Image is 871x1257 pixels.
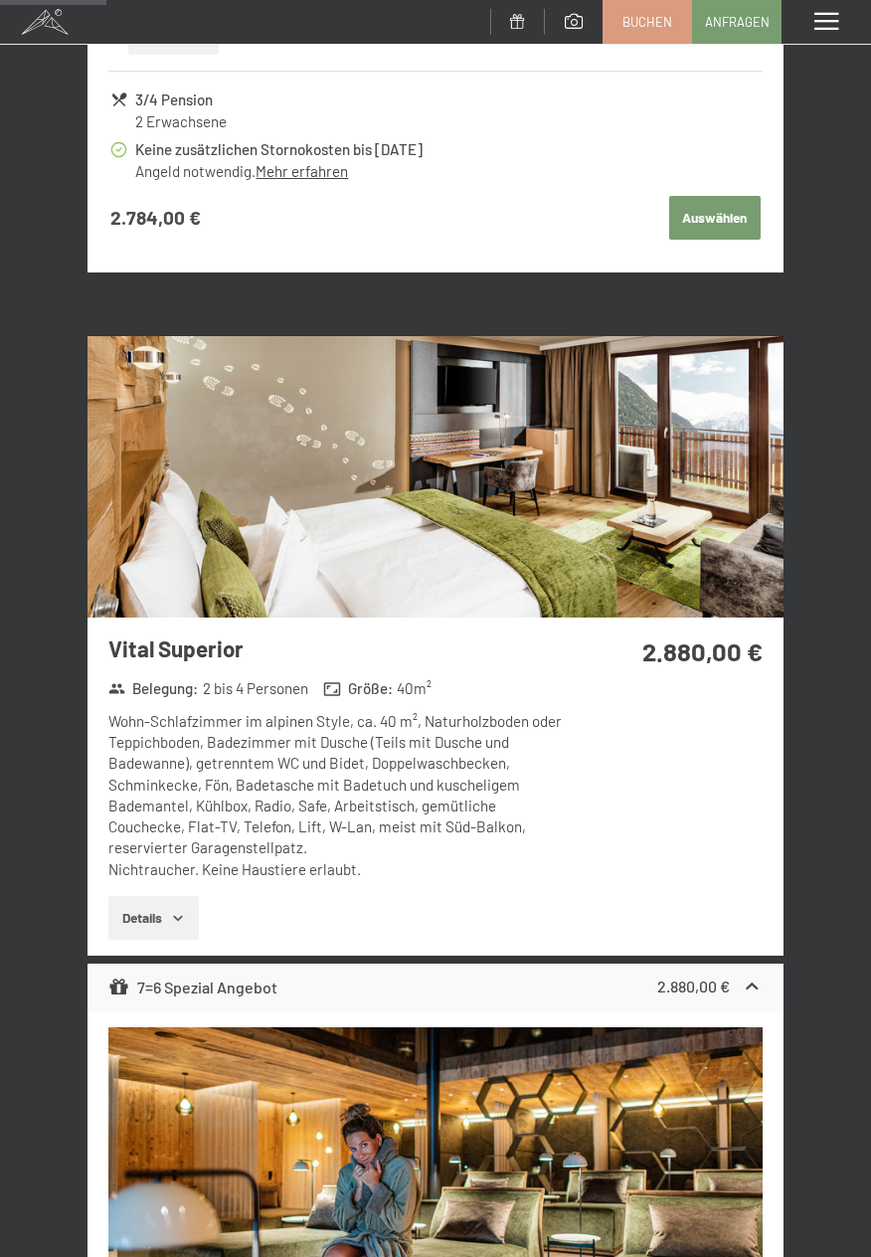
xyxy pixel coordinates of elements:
[693,1,781,43] a: Anfragen
[87,336,784,618] img: mss_renderimg.php
[622,13,672,31] span: Buchen
[397,678,432,699] span: 40 m²
[642,635,763,666] strong: 2.880,00 €
[135,111,761,132] div: 2 Erwachsene
[135,161,761,182] div: Angeld notwendig.
[135,89,761,111] div: 3/4 Pension
[108,711,575,880] div: Wohn-Schlafzimmer im alpinen Style, ca. 40 m², Naturholzboden oder Teppichboden, Badezimmer mit D...
[135,138,761,161] div: Keine zusätzlichen Stornokosten bis [DATE]
[108,678,199,699] strong: Belegung :
[256,162,348,180] a: Mehr erfahren
[87,964,784,1011] div: 7=6 Spezial Angebot2.880,00 €
[657,977,730,995] strong: 2.880,00 €
[108,633,575,664] h3: Vital Superior
[108,896,199,940] button: Details
[203,678,308,699] span: 2 bis 4 Personen
[604,1,691,43] a: Buchen
[108,976,277,999] div: 7=6 Spezial Angebot
[705,13,770,31] span: Anfragen
[669,196,761,240] button: Auswählen
[110,205,201,232] strong: 2.784,00 €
